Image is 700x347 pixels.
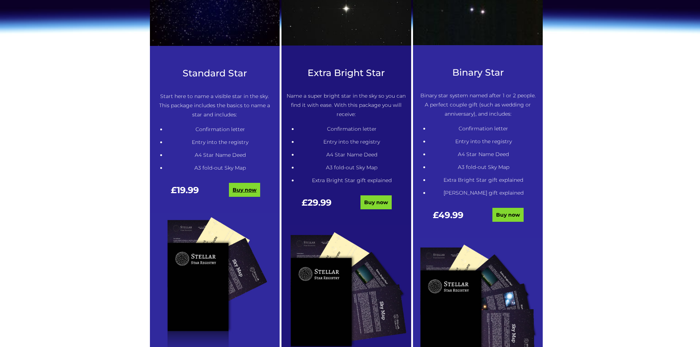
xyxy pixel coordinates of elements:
[166,163,274,173] li: A3 fold-out Sky Map
[155,92,274,119] p: Start here to name a visible star in the sky. This package includes the basics to name a star and...
[418,67,538,78] h3: Binary Star
[418,210,478,227] div: £
[429,137,538,146] li: Entry into the registry
[155,185,215,202] div: £
[429,150,538,159] li: A4 Star Name Deed
[166,125,274,134] li: Confirmation letter
[438,210,463,220] span: 49.99
[429,176,538,185] li: Extra Bright Star gift explained
[492,208,524,222] a: Buy now
[429,163,538,172] li: A3 fold-out Sky Map
[287,198,347,214] div: £
[298,137,406,147] li: Entry into the registry
[298,124,406,134] li: Confirmation letter
[429,124,538,133] li: Confirmation letter
[308,197,331,208] span: 29.99
[429,188,538,198] li: [PERSON_NAME] gift explained
[298,163,406,172] li: A3 fold-out Sky Map
[418,91,538,119] p: Binary star system named after 1 or 2 people. A perfect couple gift (such as wedding or anniversa...
[166,138,274,147] li: Entry into the registry
[177,185,199,195] span: 19.99
[298,150,406,159] li: A4 Star Name Deed
[360,195,392,209] a: Buy now
[229,183,260,197] a: Buy now
[155,68,274,79] h3: Standard Star
[287,91,406,119] p: Name a super bright star in the sky so you can find it with ease. With this package you will rece...
[298,176,406,185] li: Extra Bright Star gift explained
[287,68,406,78] h3: Extra Bright Star
[166,151,274,160] li: A4 Star Name Deed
